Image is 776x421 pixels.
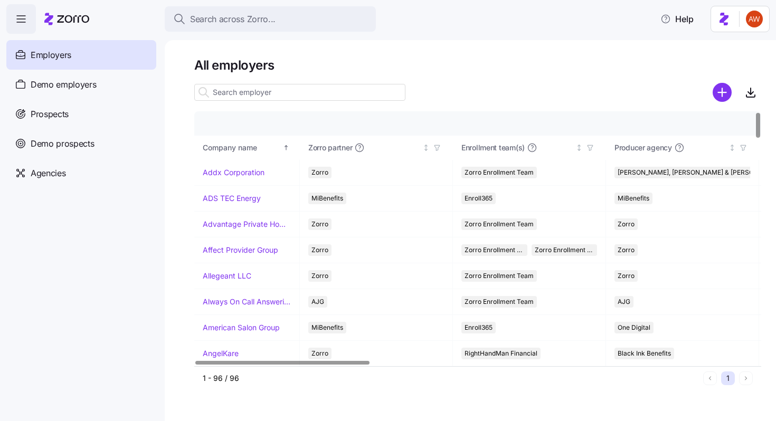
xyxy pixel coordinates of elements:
span: MiBenefits [311,322,343,333]
span: Zorro [618,244,635,256]
svg: add icon [713,83,732,102]
button: Search across Zorro... [165,6,376,32]
span: Zorro [311,348,328,359]
button: Help [652,8,702,30]
span: Zorro Enrollment Team [465,296,534,308]
div: Not sorted [575,144,583,151]
a: Addx Corporation [203,167,264,178]
a: Affect Provider Group [203,245,278,255]
th: Zorro partnerNot sorted [300,136,453,160]
div: Company name [203,142,281,154]
div: Not sorted [422,144,430,151]
span: Zorro [311,218,328,230]
a: Employers [6,40,156,70]
span: Zorro [311,244,328,256]
span: Zorro [618,270,635,282]
a: American Salon Group [203,322,280,333]
span: Zorro Enrollment Team [465,244,524,256]
button: Next page [739,371,753,385]
span: Zorro [311,270,328,282]
span: AJG [311,296,324,308]
span: Zorro Enrollment Team [465,167,534,178]
div: 1 - 96 / 96 [203,373,699,384]
span: Enroll365 [465,193,493,204]
span: One Digital [618,322,650,333]
a: ADS TEC Energy [203,193,261,204]
span: Enrollment team(s) [461,142,525,153]
span: Help [660,13,694,25]
div: Sorted ascending [282,144,290,151]
a: Demo employers [6,70,156,99]
span: Zorro partner [308,142,352,153]
th: Enrollment team(s)Not sorted [453,136,606,160]
button: 1 [721,371,735,385]
a: Advantage Private Home Care [203,219,291,229]
span: Black Ink Benefits [618,348,671,359]
input: Search employer [194,84,405,101]
button: Previous page [703,371,717,385]
th: Producer agencyNot sorted [606,136,759,160]
span: Zorro Enrollment Team [465,270,534,282]
th: Company nameSorted ascending [194,136,300,160]
div: Not sorted [728,144,736,151]
span: RightHandMan Financial [465,348,537,359]
span: Demo employers [31,78,97,91]
a: Always On Call Answering Service [203,296,291,307]
a: Prospects [6,99,156,129]
a: Allegeant LLC [203,271,251,281]
span: MiBenefits [311,193,343,204]
span: MiBenefits [618,193,649,204]
a: Agencies [6,158,156,188]
img: 3c671664b44671044fa8929adf5007c6 [746,11,763,27]
span: Employers [31,49,71,62]
span: Zorro Enrollment Experts [535,244,594,256]
span: Zorro [618,218,635,230]
span: Prospects [31,108,69,121]
h1: All employers [194,57,761,73]
span: AJG [618,296,630,308]
span: Producer agency [614,142,672,153]
span: Zorro [311,167,328,178]
span: Agencies [31,167,65,180]
span: Zorro Enrollment Team [465,218,534,230]
a: AngelKare [203,348,239,359]
a: Demo prospects [6,129,156,158]
span: Search across Zorro... [190,13,276,26]
span: Enroll365 [465,322,493,333]
span: Demo prospects [31,137,94,150]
